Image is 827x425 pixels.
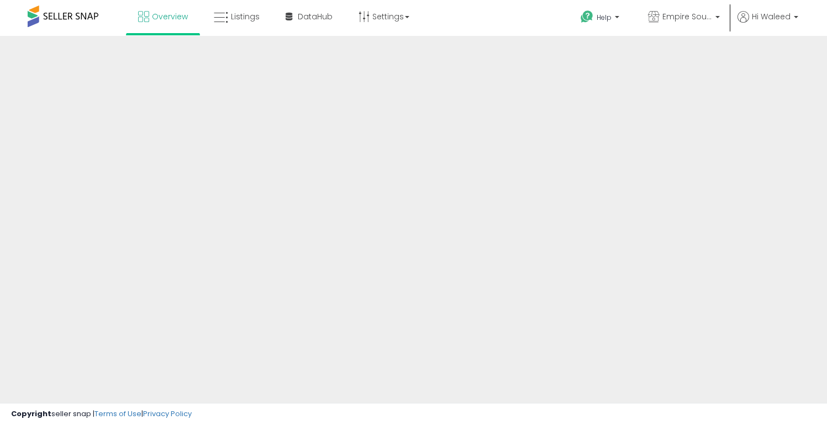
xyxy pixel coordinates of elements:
[143,408,192,419] a: Privacy Policy
[231,11,260,22] span: Listings
[662,11,712,22] span: Empire Source
[152,11,188,22] span: Overview
[752,11,791,22] span: Hi Waleed
[738,11,798,36] a: Hi Waleed
[11,409,192,419] div: seller snap | |
[11,408,51,419] strong: Copyright
[298,11,333,22] span: DataHub
[597,13,612,22] span: Help
[572,2,630,36] a: Help
[94,408,141,419] a: Terms of Use
[580,10,594,24] i: Get Help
